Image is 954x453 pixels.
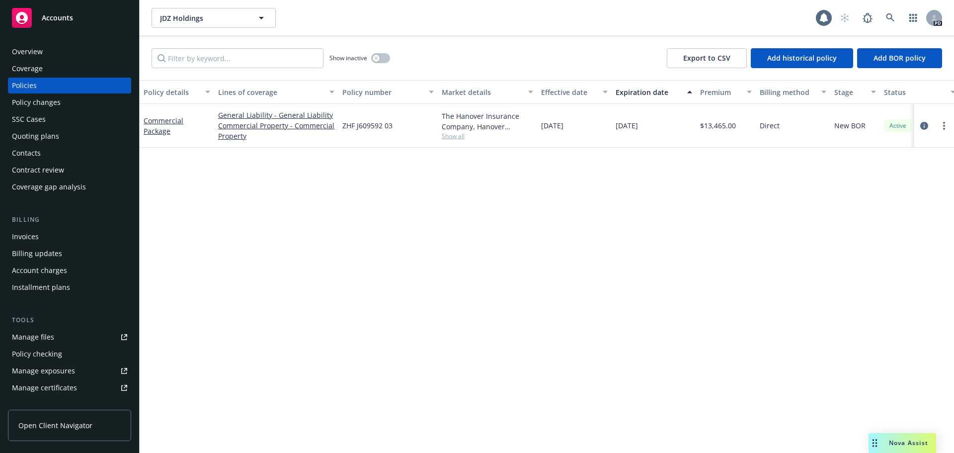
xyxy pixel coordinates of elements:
a: Manage certificates [8,380,131,396]
div: Policies [12,78,37,93]
button: JDZ Holdings [152,8,276,28]
a: more [938,120,950,132]
div: Manage certificates [12,380,77,396]
span: Direct [760,120,780,131]
button: Stage [830,80,880,104]
input: Filter by keyword... [152,48,323,68]
button: Effective date [537,80,612,104]
a: Manage files [8,329,131,345]
div: Effective date [541,87,597,97]
span: Export to CSV [683,53,730,63]
button: Billing method [756,80,830,104]
div: Stage [834,87,865,97]
div: Contract review [12,162,64,178]
div: Manage files [12,329,54,345]
span: Add BOR policy [874,53,926,63]
div: Invoices [12,229,39,245]
a: Search [880,8,900,28]
button: Export to CSV [667,48,747,68]
a: Accounts [8,4,131,32]
a: Manage exposures [8,363,131,379]
a: Installment plans [8,279,131,295]
span: [DATE] [541,120,563,131]
button: Policy number [338,80,438,104]
span: Open Client Navigator [18,420,92,431]
span: Nova Assist [889,439,928,447]
div: Market details [442,87,522,97]
a: Commercial Property - Commercial Property [218,120,334,141]
span: Show all [442,132,533,140]
a: SSC Cases [8,111,131,127]
a: Coverage [8,61,131,77]
div: Coverage [12,61,43,77]
span: New BOR [834,120,866,131]
a: Switch app [903,8,923,28]
div: Expiration date [616,87,681,97]
a: Contract review [8,162,131,178]
a: Coverage gap analysis [8,179,131,195]
span: Add historical policy [767,53,837,63]
a: Quoting plans [8,128,131,144]
div: Status [884,87,945,97]
div: Manage BORs [12,397,59,413]
a: Policies [8,78,131,93]
div: Policy changes [12,94,61,110]
div: Premium [700,87,741,97]
div: Coverage gap analysis [12,179,86,195]
div: Contacts [12,145,41,161]
div: Manage exposures [12,363,75,379]
a: Billing updates [8,246,131,262]
div: Quoting plans [12,128,59,144]
a: Invoices [8,229,131,245]
button: Policy details [140,80,214,104]
a: Contacts [8,145,131,161]
a: circleInformation [918,120,930,132]
a: Account charges [8,263,131,278]
span: JDZ Holdings [160,13,246,23]
span: [DATE] [616,120,638,131]
span: $13,465.00 [700,120,736,131]
div: Billing method [760,87,815,97]
a: Policy checking [8,346,131,362]
a: Commercial Package [144,116,183,136]
div: The Hanover Insurance Company, Hanover Insurance Group [442,111,533,132]
button: Lines of coverage [214,80,338,104]
button: Add BOR policy [857,48,942,68]
span: Active [888,121,908,130]
div: Overview [12,44,43,60]
div: Policy details [144,87,199,97]
div: SSC Cases [12,111,46,127]
div: Billing updates [12,246,62,262]
span: Accounts [42,14,73,22]
a: Start snowing [835,8,855,28]
button: Market details [438,80,537,104]
div: Tools [8,315,131,325]
button: Expiration date [612,80,696,104]
a: Report a Bug [858,8,877,28]
span: Show inactive [329,54,367,62]
div: Lines of coverage [218,87,323,97]
button: Nova Assist [869,433,936,453]
span: ZHF J609592 03 [342,120,393,131]
button: Premium [696,80,756,104]
a: Overview [8,44,131,60]
a: Manage BORs [8,397,131,413]
div: Drag to move [869,433,881,453]
div: Policy checking [12,346,62,362]
div: Installment plans [12,279,70,295]
div: Policy number [342,87,423,97]
div: Billing [8,215,131,225]
a: Policy changes [8,94,131,110]
a: General Liability - General Liability [218,110,334,120]
div: Account charges [12,263,67,278]
button: Add historical policy [751,48,853,68]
